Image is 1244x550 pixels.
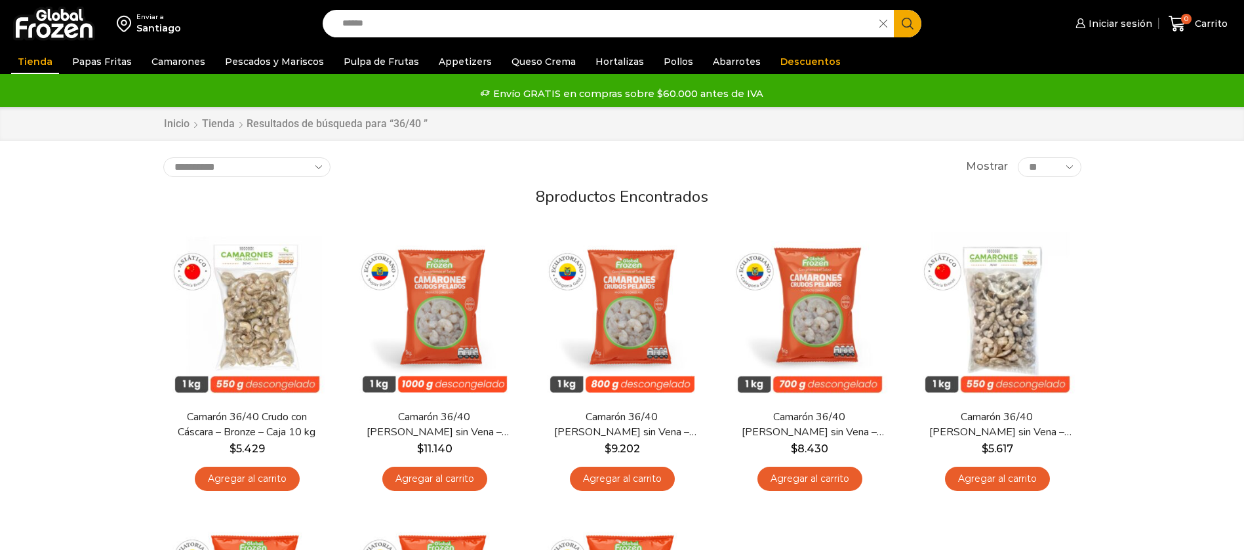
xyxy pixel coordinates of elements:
a: Iniciar sesión [1072,10,1152,37]
a: Agregar al carrito: “Camarón 36/40 Crudo Pelado sin Vena - Silver - Caja 10 kg” [757,467,862,491]
bdi: 8.430 [791,442,828,455]
span: 0 [1181,14,1192,24]
a: Inicio [163,117,190,132]
a: Camarón 36/40 [PERSON_NAME] sin Vena – Bronze – Caja 10 kg [921,410,1072,440]
a: Descuentos [774,49,847,74]
a: Tienda [201,117,235,132]
span: $ [982,442,988,455]
a: Appetizers [432,49,498,74]
a: Pescados y Mariscos [218,49,331,74]
nav: Breadcrumb [163,117,428,132]
a: Camarón 36/40 [PERSON_NAME] sin Vena – Super Prime – Caja 10 kg [359,410,510,440]
a: Agregar al carrito: “Camarón 36/40 Crudo Pelado sin Vena - Super Prime - Caja 10 kg” [382,467,487,491]
a: Pollos [657,49,700,74]
a: Queso Crema [505,49,582,74]
span: Mostrar [966,159,1008,174]
a: Agregar al carrito: “Camarón 36/40 Crudo Pelado sin Vena - Bronze - Caja 10 kg” [945,467,1050,491]
a: Papas Fritas [66,49,138,74]
a: Agregar al carrito: “Camarón 36/40 Crudo con Cáscara - Bronze - Caja 10 kg” [195,467,300,491]
a: Agregar al carrito: “Camarón 36/40 Crudo Pelado sin Vena - Gold - Caja 10 kg” [570,467,675,491]
bdi: 5.617 [982,442,1013,455]
span: Iniciar sesión [1085,17,1152,30]
h1: Resultados de búsqueda para “36/40 ” [247,117,428,130]
span: $ [417,442,424,455]
a: Abarrotes [706,49,767,74]
a: Camarón 36/40 [PERSON_NAME] sin Vena – Gold – Caja 10 kg [546,410,697,440]
a: Tienda [11,49,59,74]
div: Santiago [136,22,181,35]
bdi: 5.429 [230,442,265,455]
span: $ [230,442,236,455]
span: 8 [536,186,545,207]
a: Hortalizas [589,49,651,74]
a: Camarón 36/40 [PERSON_NAME] sin Vena – Silver – Caja 10 kg [734,410,885,440]
a: Pulpa de Frutas [337,49,426,74]
span: $ [791,442,797,455]
img: address-field-icon.svg [117,12,136,35]
bdi: 9.202 [605,442,640,455]
a: Camarón 36/40 Crudo con Cáscara – Bronze – Caja 10 kg [171,410,322,440]
span: Carrito [1192,17,1228,30]
select: Pedido de la tienda [163,157,331,177]
button: Search button [894,10,921,37]
a: 0 Carrito [1165,9,1231,39]
span: $ [605,442,611,455]
div: Enviar a [136,12,181,22]
bdi: 11.140 [417,442,452,455]
span: productos encontrados [545,186,708,207]
a: Camarones [145,49,212,74]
